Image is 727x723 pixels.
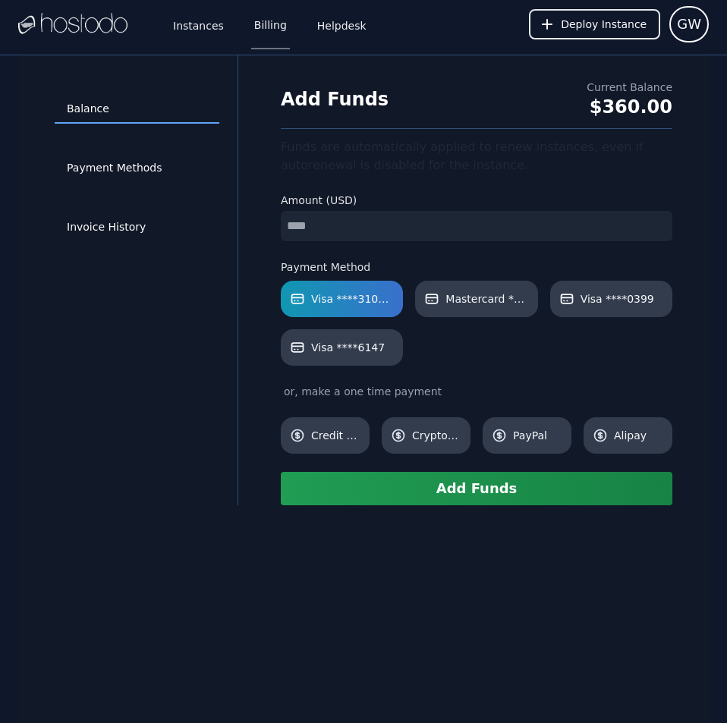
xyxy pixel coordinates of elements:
div: $360.00 [587,95,672,119]
span: Cryptocurrency [412,428,461,443]
button: User menu [669,6,709,42]
label: Payment Method [281,259,672,275]
label: Amount (USD) [281,193,672,208]
div: or, make a one time payment [281,384,672,399]
button: Add Funds [281,472,672,505]
span: GW [677,14,701,35]
h1: Add Funds [281,87,389,112]
a: Payment Methods [55,154,219,183]
span: Deploy Instance [561,17,647,32]
a: Balance [55,95,219,124]
button: Deploy Instance [529,9,660,39]
span: Alipay [614,428,663,443]
span: PayPal [513,428,562,443]
img: Logo [18,13,127,36]
span: Credit Card [311,428,360,443]
div: Funds are automatically applied to renew instances, even if autorenewal is disabled for the insta... [281,138,672,174]
span: Visa ****3102 [Default] [311,291,394,306]
a: Invoice History [55,213,219,242]
div: Current Balance [587,80,672,95]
